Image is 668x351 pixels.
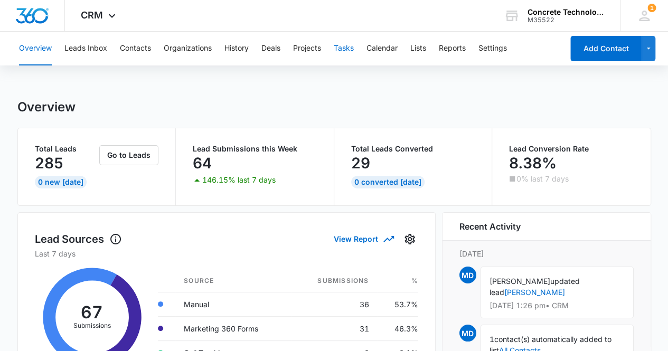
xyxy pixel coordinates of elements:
[351,176,425,188] div: 0 Converted [DATE]
[528,16,605,24] div: account id
[19,32,52,65] button: Overview
[334,230,393,248] button: View Report
[351,145,475,153] p: Total Leads Converted
[99,150,158,159] a: Go to Leads
[351,155,370,172] p: 29
[570,36,642,61] button: Add Contact
[224,32,249,65] button: History
[175,292,291,316] td: Manual
[291,292,377,316] td: 36
[401,231,418,248] button: Settings
[291,270,377,292] th: Submissions
[366,32,398,65] button: Calendar
[509,145,634,153] p: Lead Conversion Rate
[490,335,494,344] span: 1
[81,10,103,21] span: CRM
[261,32,280,65] button: Deals
[528,8,605,16] div: account name
[202,176,276,184] p: 146.15% last 7 days
[516,175,569,183] p: 0% last 7 days
[459,220,521,233] h6: Recent Activity
[377,270,418,292] th: %
[35,155,63,172] p: 285
[175,316,291,340] td: Marketing 360 Forms
[439,32,466,65] button: Reports
[504,288,565,297] a: [PERSON_NAME]
[410,32,426,65] button: Lists
[459,325,476,341] span: MD
[647,4,656,12] span: 1
[459,248,634,259] p: [DATE]
[291,316,377,340] td: 31
[459,267,476,283] span: MD
[35,248,418,259] p: Last 7 days
[35,231,122,247] h1: Lead Sources
[164,32,212,65] button: Organizations
[490,302,625,309] p: [DATE] 1:26 pm • CRM
[490,277,550,286] span: [PERSON_NAME]
[478,32,507,65] button: Settings
[293,32,321,65] button: Projects
[120,32,151,65] button: Contacts
[175,270,291,292] th: Source
[377,292,418,316] td: 53.7%
[647,4,656,12] div: notifications count
[35,145,98,153] p: Total Leads
[334,32,354,65] button: Tasks
[193,145,317,153] p: Lead Submissions this Week
[99,145,158,165] button: Go to Leads
[64,32,107,65] button: Leads Inbox
[509,155,557,172] p: 8.38%
[377,316,418,340] td: 46.3%
[35,176,87,188] div: 0 New [DATE]
[193,155,212,172] p: 64
[17,99,76,115] h1: Overview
